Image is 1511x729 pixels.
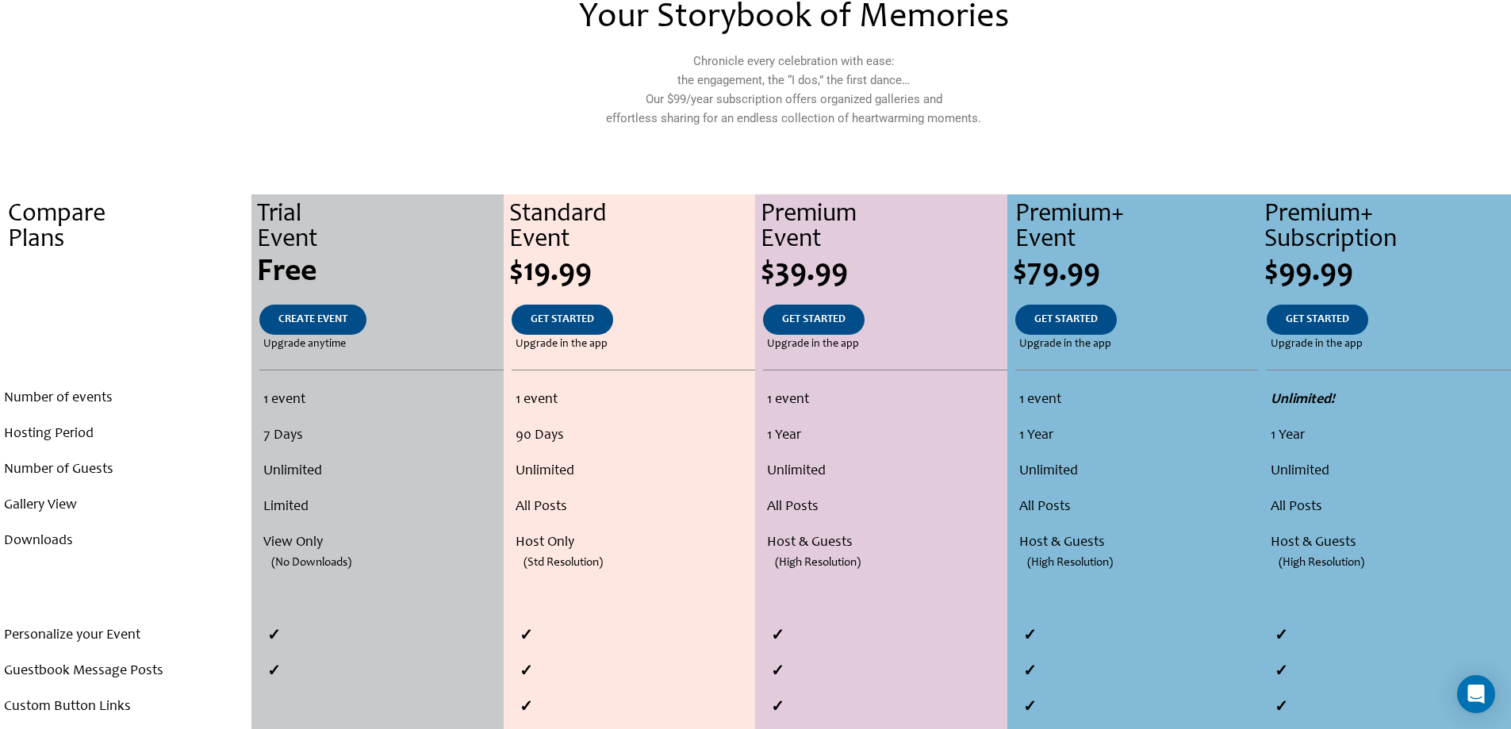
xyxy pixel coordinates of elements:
[1267,305,1368,335] a: GET STARTED
[4,452,247,488] li: Number of Guests
[1279,545,1364,581] span: (High Resolution)
[263,335,346,354] span: Upgrade anytime
[761,257,1007,289] div: $39.99
[509,257,755,289] div: $19.99
[263,489,498,525] li: Limited
[516,454,751,489] li: Unlimited
[450,1,1137,36] h2: Your Storybook of Memories
[1015,305,1117,335] a: GET STARTED
[4,524,247,559] li: Downloads
[1271,525,1506,561] li: Host & Guests
[516,489,751,525] li: All Posts
[263,418,498,454] li: 7 Days
[259,305,366,335] a: CREATE EVENT
[1264,202,1510,253] div: Premium+ Subscription
[782,314,846,325] span: GET STARTED
[1271,454,1506,489] li: Unlimited
[263,382,498,418] li: 1 event
[767,525,1003,561] li: Host & Guests
[1019,525,1255,561] li: Host & Guests
[531,314,594,325] span: GET STARTED
[1019,418,1255,454] li: 1 Year
[125,314,128,325] span: .
[767,335,859,354] span: Upgrade in the app
[523,545,603,581] span: (Std Resolution)
[4,618,247,654] li: Personalize your Event
[767,489,1003,525] li: All Posts
[278,314,347,325] span: CREATE EVENT
[1019,382,1255,418] li: 1 event
[516,335,608,354] span: Upgrade in the app
[1015,202,1259,253] div: Premium+ Event
[1034,314,1098,325] span: GET STARTED
[257,202,503,253] div: Trial Event
[4,416,247,452] li: Hosting Period
[767,418,1003,454] li: 1 Year
[125,339,128,350] span: .
[257,257,503,289] div: Free
[450,52,1137,128] p: Chronicle every celebration with ease: the engagement, the “I dos,” the first dance… Our $99/year...
[516,525,751,561] li: Host Only
[1286,314,1349,325] span: GET STARTED
[1271,335,1363,354] span: Upgrade in the app
[1019,335,1111,354] span: Upgrade in the app
[8,202,251,253] div: Compare Plans
[263,454,498,489] li: Unlimited
[1027,545,1113,581] span: (High Resolution)
[761,202,1007,253] div: Premium Event
[263,525,498,561] li: View Only
[767,382,1003,418] li: 1 event
[767,454,1003,489] li: Unlimited
[1013,257,1259,289] div: $79.99
[1264,257,1510,289] div: $99.99
[1271,418,1506,454] li: 1 Year
[1457,675,1495,713] div: Open Intercom Messenger
[775,545,861,581] span: (High Resolution)
[763,305,865,335] a: GET STARTED
[509,202,755,253] div: Standard Event
[1271,489,1506,525] li: All Posts
[512,305,613,335] a: GET STARTED
[122,257,130,289] span: .
[1019,489,1255,525] li: All Posts
[516,418,751,454] li: 90 Days
[4,381,247,416] li: Number of events
[1271,393,1335,407] strong: Unlimited!
[105,305,147,335] a: .
[4,689,247,725] li: Custom Button Links
[1019,454,1255,489] li: Unlimited
[516,382,751,418] li: 1 event
[4,654,247,689] li: Guestbook Message Posts
[271,545,351,581] span: (No Downloads)
[4,488,247,524] li: Gallery View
